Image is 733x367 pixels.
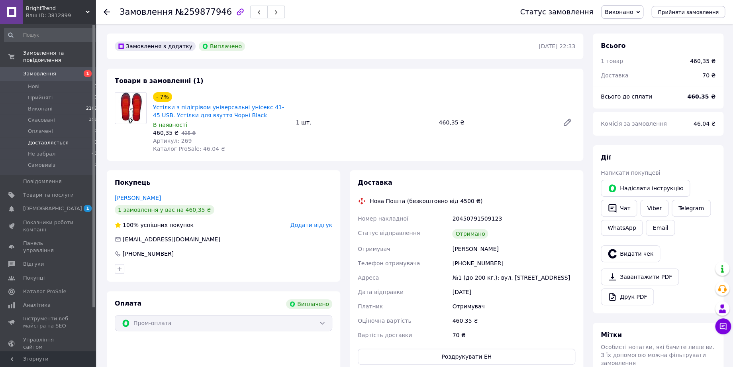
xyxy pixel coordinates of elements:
[84,205,92,212] span: 1
[115,221,194,229] div: успішних покупок
[651,6,725,18] button: Прийняти замовлення
[601,220,643,236] a: WhatsApp
[153,104,284,118] a: Устілки з підігрівом універсальні унісекс 41-45 USB. Устілки для взуття Чорні Black
[28,94,53,101] span: Прийняті
[153,146,225,152] span: Каталог ProSale: 46.04 ₴
[23,191,74,199] span: Товари та послуги
[28,83,39,90] span: Нові
[451,211,577,226] div: 20450791509123
[715,318,731,334] button: Чат з покупцем
[28,150,55,158] span: Не забрал
[672,200,711,217] a: Telegram
[115,41,196,51] div: Замовлення з додатку
[358,289,404,295] span: Дата відправки
[358,215,408,222] span: Номер накладної
[84,70,92,77] span: 1
[153,92,172,102] div: - 7%
[23,240,74,254] span: Панель управління
[358,303,383,310] span: Платник
[658,9,719,15] span: Прийняти замовлення
[123,236,220,243] span: [EMAIL_ADDRESS][DOMAIN_NAME]
[451,256,577,270] div: [PHONE_NUMBER]
[601,170,660,176] span: Написати покупцеві
[451,314,577,328] div: 460.35 ₴
[23,205,82,212] span: [DEMOGRAPHIC_DATA]
[86,105,97,112] span: 2182
[26,12,96,19] div: Ваш ID: 3812899
[358,274,379,281] span: Адреса
[23,70,56,77] span: Замовлення
[601,331,622,339] span: Мітки
[89,116,97,124] span: 358
[358,349,575,365] button: Роздрукувати ЕН
[23,219,74,233] span: Показники роботи компанії
[153,122,187,128] span: В наявності
[290,222,332,228] span: Додати відгук
[28,116,55,124] span: Скасовані
[23,315,74,330] span: Інструменти веб-майстра та SEO
[601,288,654,305] a: Друк PDF
[115,179,151,186] span: Покупець
[175,7,232,17] span: №259877946
[601,72,628,79] span: Доставка
[153,138,192,144] span: Артикул: 269
[23,260,44,268] span: Відгуки
[358,230,420,236] span: Статус відправлення
[122,250,174,258] div: [PHONE_NUMBER]
[451,299,577,314] div: Отримувач
[4,28,98,42] input: Пошук
[358,260,420,266] span: Телефон отримувача
[435,117,556,128] div: 460,35 ₴
[115,195,161,201] a: [PERSON_NAME]
[199,41,245,51] div: Виплачено
[92,150,97,158] span: 45
[694,120,715,127] span: 46.04 ₴
[115,205,214,215] div: 1 замовлення у вас на 460,35 ₴
[601,344,714,366] span: Особисті нотатки, які бачите лише ви. З їх допомогою можна фільтрувати замовлення
[153,130,178,136] span: 460,35 ₴
[123,222,139,228] span: 100%
[601,154,611,161] span: Дії
[28,162,55,169] span: Самовивіз
[181,130,196,136] span: 495 ₴
[601,42,625,49] span: Всього
[539,43,575,49] time: [DATE] 22:33
[23,336,74,351] span: Управління сайтом
[293,117,436,128] div: 1 шт.
[23,288,66,295] span: Каталог ProSale
[451,242,577,256] div: [PERSON_NAME]
[451,270,577,285] div: №1 (до 200 кг.): вул. [STREET_ADDRESS]
[605,9,633,15] span: Виконано
[23,302,51,309] span: Аналітика
[28,128,53,135] span: Оплачені
[451,285,577,299] div: [DATE]
[559,114,575,130] a: Редагувати
[601,58,623,64] span: 1 товар
[358,179,392,186] span: Доставка
[520,8,593,16] div: Статус замовлення
[115,77,204,85] span: Товари в замовленні (1)
[687,93,715,100] b: 460.35 ₴
[358,246,390,252] span: Отримувач
[104,8,110,16] div: Повернутися назад
[690,57,715,65] div: 460,35 ₴
[601,245,660,262] button: Видати чек
[28,105,53,112] span: Виконані
[28,139,69,146] span: Доставляється
[601,268,679,285] a: Завантажити PDF
[23,178,62,185] span: Повідомлення
[23,274,45,282] span: Покупці
[601,120,667,127] span: Комісія за замовлення
[115,300,141,307] span: Оплата
[358,318,411,324] span: Оціночна вартість
[120,7,173,17] span: Замовлення
[115,93,146,124] img: Устілки з підігрівом універсальні унісекс 41-45 USB. Устілки для взуття Чорні Black
[286,299,332,309] div: Виплачено
[601,200,637,217] button: Чат
[698,67,720,84] div: 70 ₴
[358,332,412,338] span: Вартість доставки
[23,49,96,64] span: Замовлення та повідомлення
[601,93,652,100] span: Всього до сплати
[452,229,488,239] div: Отримано
[646,220,675,236] button: Email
